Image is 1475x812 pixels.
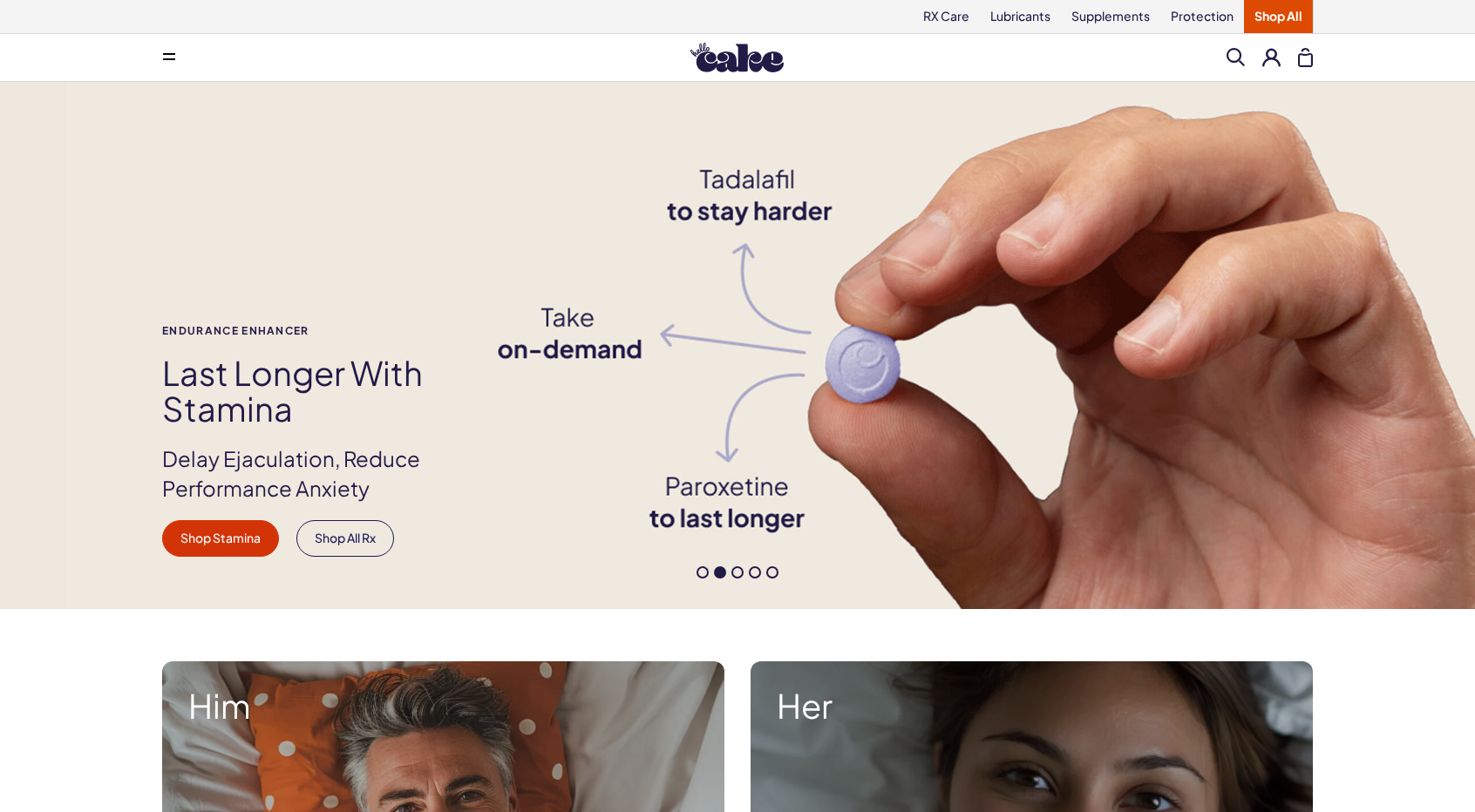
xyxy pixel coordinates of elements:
h1: Last Longer with Stamina [162,355,495,428]
strong: Him [188,687,698,724]
strong: Her [777,687,1287,724]
p: Delay Ejaculation, Reduce Performance Anxiety [162,444,495,503]
img: Hello Cake [690,43,784,72]
a: Shop Stamina [162,520,279,557]
a: Shop All Rx [296,520,394,557]
span: Endurance Enhancer [162,325,495,336]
